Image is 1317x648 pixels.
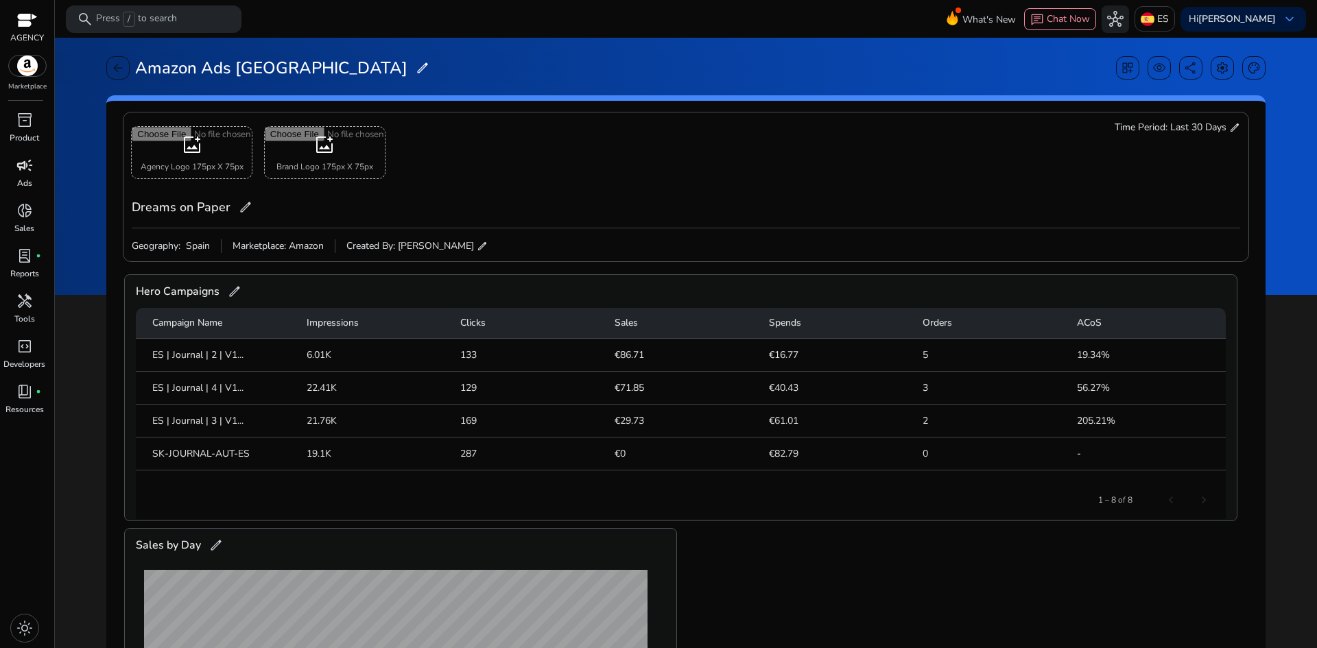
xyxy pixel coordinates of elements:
[209,538,223,552] span: edit
[449,339,604,372] mat-cell: 133
[1170,121,1226,134] span: Last 30 Days
[136,405,296,437] mat-cell: ES | Journal | 3 | V1...
[416,61,429,75] span: edit
[1066,405,1226,437] mat-cell: 205.21%
[758,339,912,372] mat-cell: €16.77
[111,61,125,75] span: arrow_back
[1098,494,1132,506] div: 1 – 8 of 8
[912,372,1066,405] mat-cell: 3
[16,338,33,355] span: code_blocks
[1066,339,1226,372] mat-cell: 19.34%
[14,313,35,325] p: Tools
[604,437,758,470] mat-cell: €0
[1198,12,1276,25] b: [PERSON_NAME]
[449,470,604,503] mat-cell: 9
[10,267,39,280] p: Reports
[1047,12,1090,25] span: Chat Now
[296,470,450,503] mat-cell: 301
[604,339,758,372] mat-cell: €86.71
[1030,13,1044,27] span: chat
[296,437,450,470] mat-cell: 19.1K
[17,177,32,189] p: Ads
[16,112,33,128] span: inventory_2
[1115,121,1167,134] span: Time Period:
[136,308,296,339] mat-header-cell: Campaign Name
[449,372,604,405] mat-cell: 129
[296,405,450,437] mat-cell: 21.76K
[228,285,241,298] span: edit
[912,470,1066,503] mat-cell: 0
[1229,122,1240,133] span: edit
[758,470,912,503] mat-cell: €1.77
[16,293,33,309] span: handyman
[239,200,252,214] span: edit
[9,56,46,76] img: amazon.svg
[136,481,1226,519] mat-paginator: Select page
[8,82,47,92] p: Marketplace
[1066,470,1226,503] mat-cell: -
[758,405,912,437] mat-cell: €61.01
[16,248,33,264] span: lab_profile
[449,405,604,437] mat-cell: 169
[77,11,93,27] span: search
[1107,11,1124,27] span: hub
[1024,8,1096,30] button: chatChat Now
[136,280,219,302] span: Hero Campaigns
[136,372,296,405] mat-cell: ES | Journal | 4 | V1...
[289,239,324,253] span: Amazon
[1189,14,1276,24] p: Hi
[1121,61,1135,75] span: dashboard_customize
[1281,11,1298,27] span: keyboard_arrow_down
[1066,437,1226,470] mat-cell: -
[10,32,44,44] p: AGENCY
[135,57,407,79] span: Amazon Ads [GEOGRAPHIC_DATA]
[1247,61,1261,75] span: palette
[16,620,33,636] span: light_mode
[604,405,758,437] mat-cell: €29.73
[1141,12,1154,26] img: es.svg
[962,8,1016,32] span: What's New
[449,437,604,470] mat-cell: 287
[604,308,758,339] mat-header-cell: Sales
[36,253,41,259] span: fiber_manual_record
[3,358,45,370] p: Developers
[477,241,488,252] span: edit
[296,339,450,372] mat-cell: 6.01K
[1215,61,1229,75] span: settings
[10,132,39,144] p: Product
[233,239,286,253] span: Marketplace:
[398,239,474,253] span: [PERSON_NAME]
[758,308,912,339] mat-header-cell: Spends
[1102,5,1129,33] button: hub
[16,157,33,173] span: campaign
[604,470,758,503] mat-cell: €0
[1152,61,1166,75] span: visibility
[36,389,41,394] span: fiber_manual_record
[1157,7,1169,31] p: ES
[1184,61,1198,75] span: share
[296,308,450,339] mat-header-cell: Impressions
[346,239,395,253] span: Created By:
[16,202,33,219] span: donut_small
[912,437,1066,470] mat-cell: 0
[1066,308,1226,339] mat-header-cell: ACoS
[296,372,450,405] mat-cell: 22.41K
[14,222,34,235] p: Sales
[96,12,177,27] p: Press to search
[136,437,296,470] mat-cell: SK-JOURNAL-AUT-ES
[449,308,604,339] mat-header-cell: Clicks
[136,339,296,372] mat-cell: ES | Journal | 2 | V1...
[604,372,758,405] mat-cell: €71.85
[912,405,1066,437] mat-cell: 2
[912,308,1066,339] mat-header-cell: Orders
[758,437,912,470] mat-cell: €82.79
[123,12,135,27] span: /
[132,239,180,253] span: Geography:
[136,534,201,556] span: Sales by Day
[758,372,912,405] mat-cell: €40.43
[912,339,1066,372] mat-cell: 5
[5,403,44,416] p: Resources
[183,239,210,253] span: Spain
[1066,372,1226,405] mat-cell: 56.27%
[132,197,230,217] span: Dreams on Paper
